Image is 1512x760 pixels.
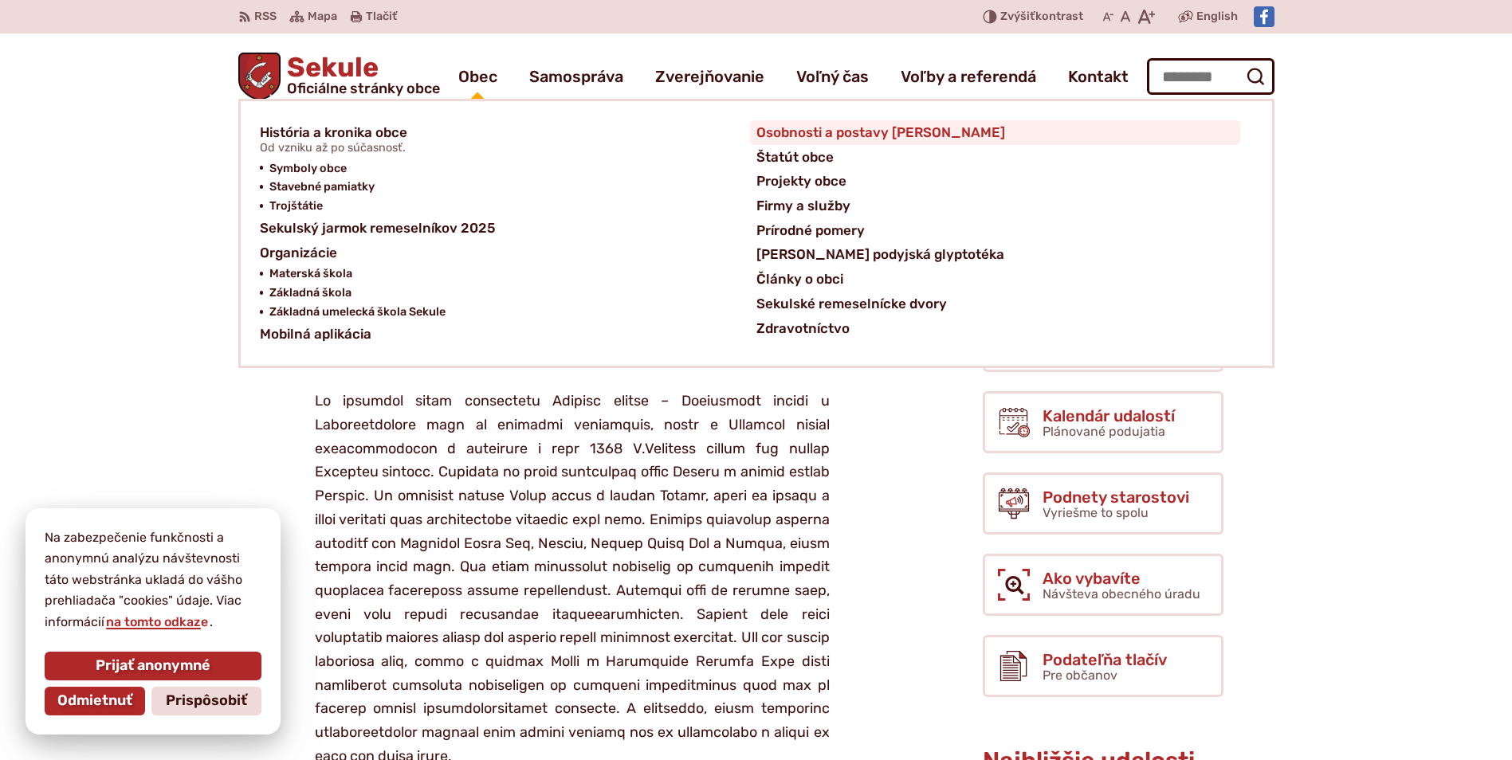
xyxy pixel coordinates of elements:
[756,242,1234,267] a: [PERSON_NAME] podyjská glyptotéka
[1043,668,1117,683] span: Pre občanov
[1043,505,1149,520] span: Vyriešme to spolu
[151,687,261,715] button: Prispôsobiť
[269,303,446,322] span: Základná umelecká škola Sekule
[45,527,261,633] p: Na zabezpečenie funkčnosti a anonymnú analýzu návštevnosti táto webstránka ukladá do vášho prehli...
[269,178,375,197] span: Stavebné pamiatky
[1000,10,1083,24] span: kontrast
[269,303,737,322] a: Základná umelecká škola Sekule
[287,81,440,96] span: Oficiálne stránky obce
[756,242,1004,267] span: [PERSON_NAME] podyjská glyptotéka
[529,54,623,99] a: Samospráva
[238,53,281,100] img: Prejsť na domovskú stránku
[269,284,737,303] a: Základná škola
[655,54,764,99] a: Zverejňovanie
[1193,7,1241,26] a: English
[260,322,371,347] span: Mobilná aplikácia
[983,635,1223,697] a: Podateľňa tlačív Pre občanov
[756,169,846,194] span: Projekty obce
[254,7,277,26] span: RSS
[1068,54,1129,99] a: Kontakt
[260,241,737,265] a: Organizácie
[983,472,1223,535] a: Podnety starostovi Vyriešme to spolu
[260,216,737,241] a: Sekulský jarmok remeselníkov 2025
[96,657,210,675] span: Prijať anonymné
[1043,651,1167,668] span: Podateľňa tlačív
[756,194,850,218] span: Firmy a služby
[756,267,1234,292] a: Články o obci
[756,267,843,292] span: Články o obci
[756,316,850,341] span: Zdravotníctvo
[260,120,737,159] a: História a kronika obceOd vzniku až po súčasnosť.
[756,120,1234,145] a: Osobnosti a postavy [PERSON_NAME]
[756,218,865,243] span: Prírodné pomery
[1196,7,1238,26] span: English
[104,614,210,629] a: na tomto odkaze
[1043,488,1189,506] span: Podnety starostovi
[756,218,1234,243] a: Prírodné pomery
[458,54,497,99] a: Obec
[756,145,834,170] span: Štatút obce
[45,687,145,715] button: Odmietnuť
[269,284,351,303] span: Základná škola
[756,194,1234,218] a: Firmy a služby
[756,316,1234,341] a: Zdravotníctvo
[1043,424,1165,439] span: Plánované podujatia
[901,54,1036,99] a: Voľby a referendá
[260,241,337,265] span: Organizácie
[269,159,737,178] a: Symboly obce
[260,322,737,347] a: Mobilná aplikácia
[281,54,440,96] span: Sekule
[269,264,737,284] a: Materská škola
[260,120,407,159] span: História a kronika obce
[269,197,737,216] a: Trojštátie
[238,53,441,100] a: Logo Sekule, prejsť na domovskú stránku.
[269,197,323,216] span: Trojštátie
[57,692,132,710] span: Odmietnuť
[1043,586,1200,601] span: Návšteva obecného úradu
[45,652,261,680] button: Prijať anonymné
[756,145,1234,170] a: Štatút obce
[260,142,407,155] span: Od vzniku až po súčasnosť.
[796,54,869,99] a: Voľný čas
[166,692,247,710] span: Prispôsobiť
[269,264,352,284] span: Materská škola
[756,292,947,316] span: Sekulské remeselnícke dvory
[260,216,496,241] span: Sekulský jarmok remeselníkov 2025
[1000,10,1035,23] span: Zvýšiť
[756,169,1234,194] a: Projekty obce
[1043,570,1200,587] span: Ako vybavíte
[756,292,1234,316] a: Sekulské remeselnícke dvory
[269,178,737,197] a: Stavebné pamiatky
[308,7,337,26] span: Mapa
[269,159,347,178] span: Symboly obce
[983,554,1223,616] a: Ako vybavíte Návšteva obecného úradu
[1254,6,1274,27] img: Prejsť na Facebook stránku
[983,391,1223,453] a: Kalendár udalostí Plánované podujatia
[756,120,1005,145] span: Osobnosti a postavy [PERSON_NAME]
[366,10,397,24] span: Tlačiť
[1043,407,1175,425] span: Kalendár udalostí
